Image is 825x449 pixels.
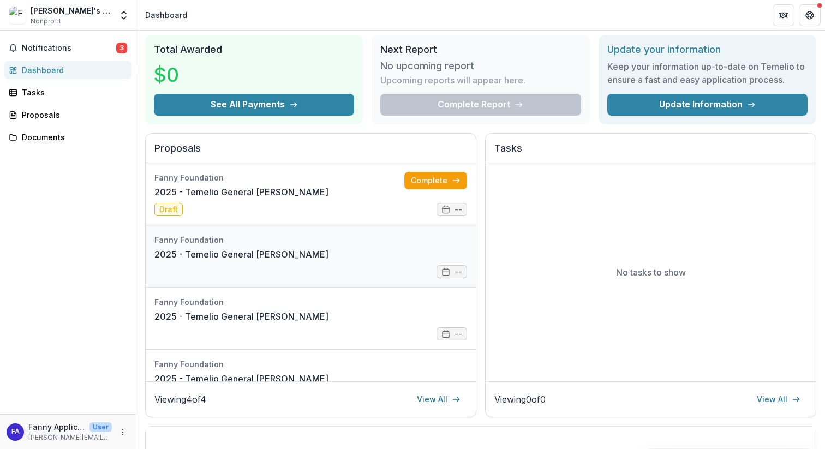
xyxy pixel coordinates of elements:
h2: Total Awarded [154,44,354,56]
a: View All [750,391,807,408]
a: Tasks [4,83,131,101]
button: Get Help [799,4,821,26]
p: No tasks to show [616,266,686,279]
div: [PERSON_NAME]'s Nonprofit Inc. [31,5,112,16]
span: 3 [116,43,127,53]
a: 2025 - Temelio General [PERSON_NAME] [154,185,328,199]
h3: Keep your information up-to-date on Temelio to ensure a fast and easy application process. [607,60,808,86]
a: 2025 - Temelio General [PERSON_NAME] [154,310,328,323]
p: Viewing 0 of 0 [494,393,546,406]
a: Proposals [4,106,131,124]
h2: Next Report [380,44,581,56]
span: Nonprofit [31,16,61,26]
div: Tasks [22,87,123,98]
div: Dashboard [145,9,187,21]
p: Viewing 4 of 4 [154,393,206,406]
a: 2025 - Temelio General [PERSON_NAME] [154,372,328,385]
a: View All [410,391,467,408]
p: User [89,422,112,432]
span: Notifications [22,44,116,53]
p: Upcoming reports will appear here. [380,74,525,87]
div: Fanny Applicant [11,428,20,435]
a: 2025 - Temelio General [PERSON_NAME] [154,248,328,261]
button: Partners [773,4,794,26]
button: Notifications3 [4,39,131,57]
nav: breadcrumb [141,7,192,23]
a: Complete [404,172,467,189]
button: More [116,426,129,439]
h3: $0 [154,60,236,89]
img: Fanny's Nonprofit Inc. [9,7,26,24]
button: See All Payments [154,94,354,116]
p: Fanny Applicant [28,421,85,433]
h3: No upcoming report [380,60,474,72]
a: Dashboard [4,61,131,79]
h2: Tasks [494,142,807,163]
a: Update Information [607,94,808,116]
p: [PERSON_NAME][EMAIL_ADDRESS][DOMAIN_NAME] [28,433,112,442]
div: Dashboard [22,64,123,76]
h2: Proposals [154,142,467,163]
div: Proposals [22,109,123,121]
a: Documents [4,128,131,146]
button: Open entity switcher [116,4,131,26]
h2: Update your information [607,44,808,56]
div: Documents [22,131,123,143]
